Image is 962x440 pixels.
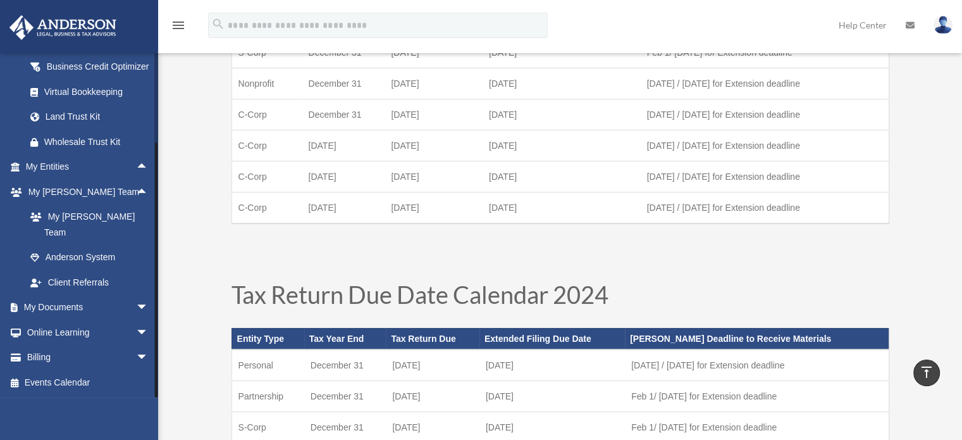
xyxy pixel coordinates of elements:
a: My Entitiesarrow_drop_up [9,154,168,180]
td: [DATE] [302,192,385,223]
td: [DATE] [483,192,641,223]
span: arrow_drop_up [136,179,161,205]
th: Extended Filing Due Date [479,328,625,349]
a: Billingarrow_drop_down [9,345,168,370]
td: [DATE] / [DATE] for Extension deadline [641,192,889,223]
td: Partnership [231,381,304,412]
td: C-Corp [231,99,302,130]
a: Wholesale Trust Kit [18,129,168,154]
h1: Tax Return Due Date Calendar 2024 [231,282,889,313]
td: [DATE] [479,381,625,412]
th: Entity Type [231,328,304,349]
td: [DATE] [302,161,385,192]
a: vertical_align_top [913,360,940,386]
a: Events Calendar [9,370,168,395]
a: Land Trust Kit [18,104,168,130]
td: C-Corp [231,161,302,192]
td: December 31 [302,99,385,130]
div: Wholesale Trust Kit [44,134,152,150]
a: My [PERSON_NAME] Team [18,204,168,245]
td: December 31 [304,349,386,381]
div: Land Trust Kit [44,109,152,125]
a: My Documentsarrow_drop_down [9,295,168,320]
td: [DATE] [385,161,483,192]
td: [DATE] [386,349,479,381]
td: Feb 1/ [DATE] for Extension deadline [625,381,889,412]
td: C-Corp [231,192,302,223]
td: [DATE] [385,192,483,223]
td: [DATE] [385,130,483,161]
td: [DATE] [302,130,385,161]
span: arrow_drop_down [136,295,161,321]
img: Anderson Advisors Platinum Portal [6,15,120,40]
a: Business Credit Optimizer [18,54,168,80]
i: search [211,17,225,31]
td: [DATE] [483,68,641,99]
th: Tax Return Due [386,328,479,349]
td: [DATE] / [DATE] for Extension deadline [641,161,889,192]
a: Online Learningarrow_drop_down [9,320,168,345]
td: [DATE] [385,68,483,99]
i: vertical_align_top [919,365,934,380]
div: Business Credit Optimizer [44,59,152,75]
td: Nonprofit [231,68,302,99]
span: arrow_drop_up [136,154,161,180]
div: Virtual Bookkeeping [44,84,152,100]
td: [DATE] [483,130,641,161]
th: [PERSON_NAME] Deadline to Receive Materials [625,328,889,349]
td: [DATE] [483,99,641,130]
span: arrow_drop_down [136,320,161,346]
td: [DATE] / [DATE] for Extension deadline [641,68,889,99]
a: Client Referrals [18,270,168,295]
a: menu [171,22,186,33]
td: [DATE] [385,99,483,130]
td: [DATE] / [DATE] for Extension deadline [625,349,889,381]
td: [DATE] [483,161,641,192]
i: menu [171,18,186,33]
td: [DATE] / [DATE] for Extension deadline [641,99,889,130]
td: [DATE] / [DATE] for Extension deadline [641,130,889,161]
a: Virtual Bookkeeping [18,79,168,104]
td: Personal [231,349,304,381]
td: December 31 [304,381,386,412]
img: User Pic [934,16,953,34]
a: My [PERSON_NAME] Teamarrow_drop_up [9,179,168,204]
span: arrow_drop_down [136,345,161,371]
th: Tax Year End [304,328,386,349]
td: C-Corp [231,130,302,161]
a: Anderson System [18,245,168,270]
td: [DATE] [386,381,479,412]
td: [DATE] [479,349,625,381]
td: December 31 [302,68,385,99]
